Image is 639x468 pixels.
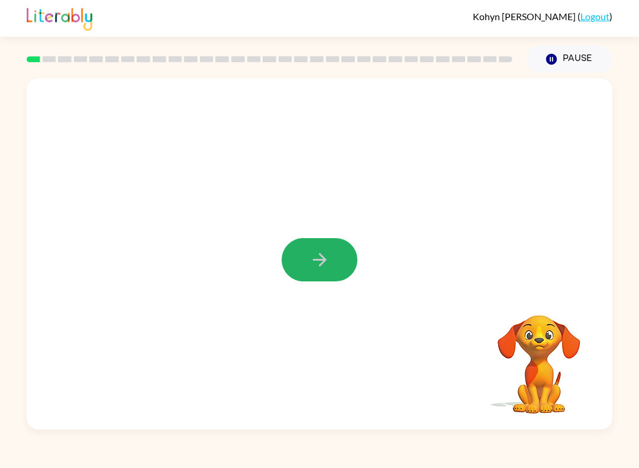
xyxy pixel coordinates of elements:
[473,11,612,22] div: ( )
[580,11,609,22] a: Logout
[527,46,612,73] button: Pause
[480,297,598,415] video: Your browser must support playing .mp4 files to use Literably. Please try using another browser.
[473,11,577,22] span: Kohyn [PERSON_NAME]
[27,5,92,31] img: Literably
